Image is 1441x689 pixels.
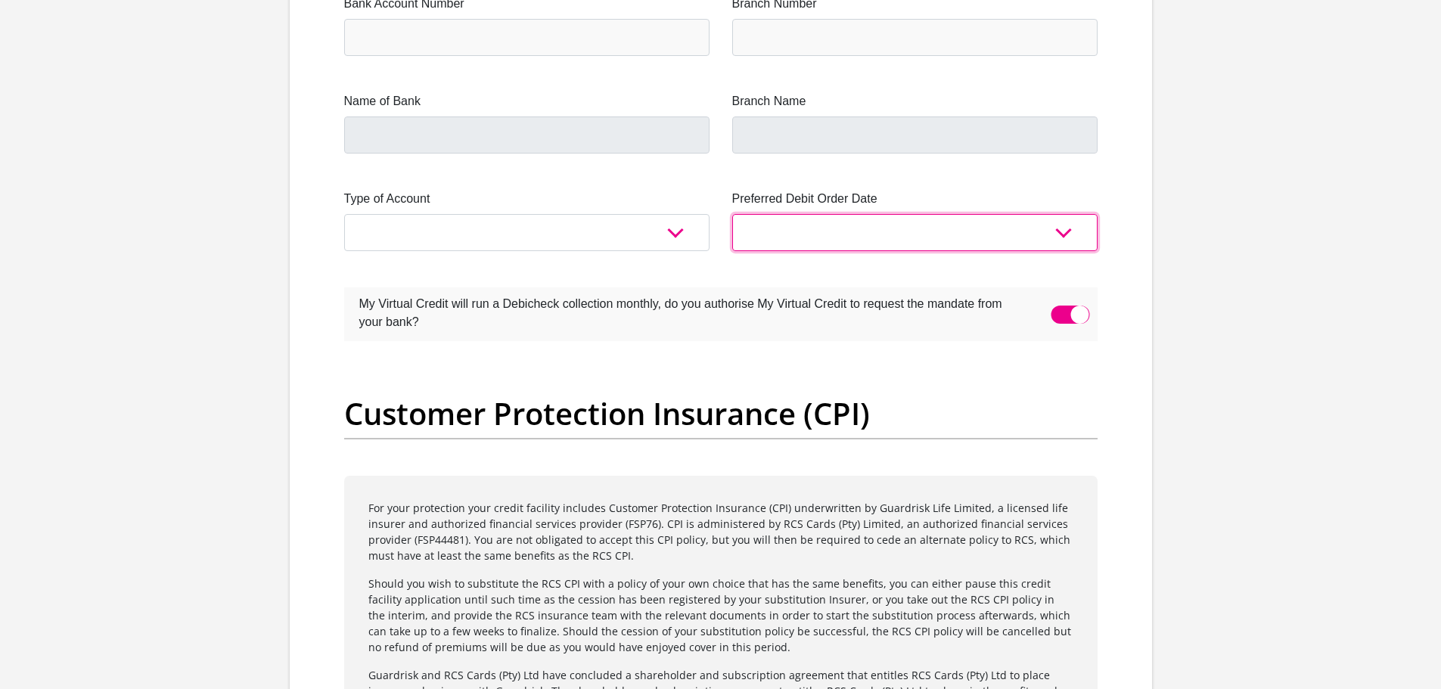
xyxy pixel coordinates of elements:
h2: Customer Protection Insurance (CPI) [344,396,1098,432]
p: For your protection your credit facility includes Customer Protection Insurance (CPI) underwritte... [368,500,1073,563]
label: Preferred Debit Order Date [732,190,1098,208]
input: Bank Account Number [344,19,710,56]
input: Branch Number [732,19,1098,56]
label: My Virtual Credit will run a Debicheck collection monthly, do you authorise My Virtual Credit to ... [344,287,1022,335]
p: Should you wish to substitute the RCS CPI with a policy of your own choice that has the same bene... [368,576,1073,655]
input: Name of Bank [344,116,710,154]
label: Type of Account [344,190,710,208]
input: Branch Name [732,116,1098,154]
label: Branch Name [732,92,1098,110]
label: Name of Bank [344,92,710,110]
